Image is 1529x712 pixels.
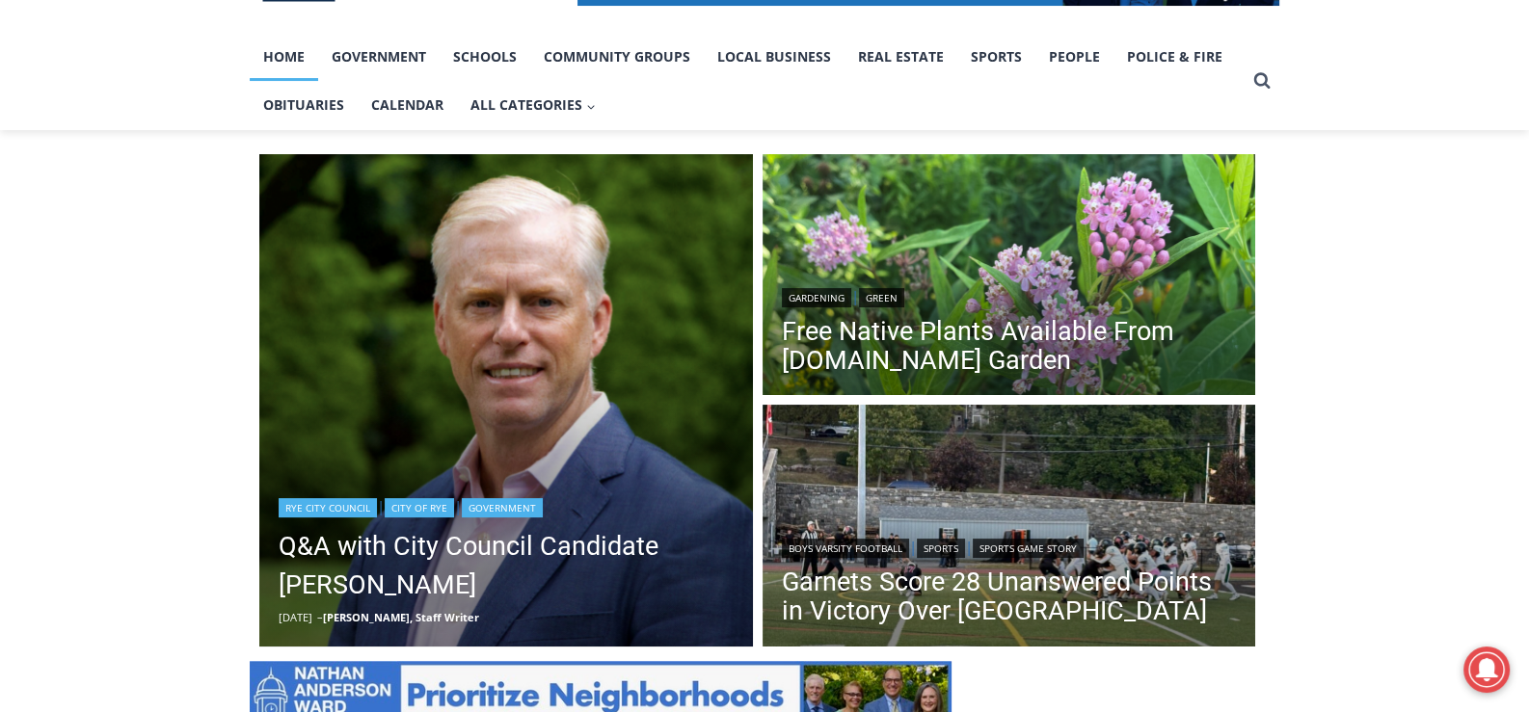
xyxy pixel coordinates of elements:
[226,163,234,182] div: 6
[1113,33,1236,81] a: Police & Fire
[782,284,1237,307] div: |
[385,498,454,517] a: City of Rye
[1245,64,1279,98] button: View Search Form
[530,33,704,81] a: Community Groups
[763,154,1256,401] a: Read More Free Native Plants Available From MyRye.com Garden
[250,81,358,129] a: Obituaries
[464,187,934,240] a: Intern @ [DOMAIN_NAME]
[358,81,457,129] a: Calendar
[859,288,904,307] a: Green
[462,498,543,517] a: Government
[782,288,851,307] a: Gardening
[318,33,440,81] a: Government
[763,154,1256,401] img: (PHOTO: Swamp Milkweed (Asclepias incarnata) in the MyRye.com Garden, July 2025.)
[317,610,323,624] span: –
[973,539,1084,558] a: Sports Game Story
[202,57,279,158] div: Birds of Prey: Falcon and hawk demos
[440,33,530,81] a: Schools
[782,567,1237,625] a: Garnets Score 28 Unanswered Points in Victory Over [GEOGRAPHIC_DATA]
[504,192,894,235] span: Intern @ [DOMAIN_NAME]
[323,610,479,624] a: [PERSON_NAME], Staff Writer
[487,1,911,187] div: "[PERSON_NAME] and I covered the [DATE] Parade, which was a really eye opening experience as I ha...
[279,527,734,604] a: Q&A with City Council Candidate [PERSON_NAME]
[957,33,1035,81] a: Sports
[782,539,909,558] a: Boys Varsity Football
[250,33,318,81] a: Home
[763,405,1256,651] img: (PHOTO: Rye Football's Henry Shoemaker (#5) kicks an extra point in his team's 42-13 win vs Yorkt...
[202,163,211,182] div: 2
[1035,33,1113,81] a: People
[845,33,957,81] a: Real Estate
[917,539,965,558] a: Sports
[1,192,288,240] a: [PERSON_NAME] Read Sanctuary Fall Fest: [DATE]
[704,33,845,81] a: Local Business
[259,154,753,647] img: PHOTO: James Ward, Chair of the Rye Sustainability Committee, is running for Rye City Council thi...
[782,535,1237,558] div: | |
[216,163,221,182] div: /
[259,154,753,647] a: Read More Q&A with City Council Candidate James Ward
[279,494,734,517] div: | |
[279,498,377,517] a: Rye City Council
[457,81,609,129] button: Child menu of All Categories
[250,33,1245,130] nav: Primary Navigation
[15,194,256,238] h4: [PERSON_NAME] Read Sanctuary Fall Fest: [DATE]
[782,317,1237,375] a: Free Native Plants Available From [DOMAIN_NAME] Garden
[279,610,312,624] time: [DATE]
[763,405,1256,651] a: Read More Garnets Score 28 Unanswered Points in Victory Over Yorktown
